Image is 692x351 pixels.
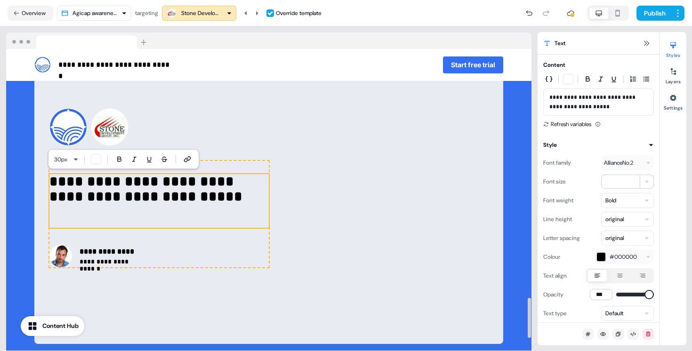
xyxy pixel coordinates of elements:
button: Start free trial [443,56,503,73]
div: Default [605,309,623,318]
button: 30px [50,154,73,165]
div: Font family [543,155,571,170]
div: AllianceNo.2 [604,158,644,168]
div: Font size [543,174,566,189]
div: Letter spacing [543,231,580,246]
span: #000000 [610,252,637,262]
div: Line height [543,212,572,227]
img: Browser topbar [6,32,151,49]
div: Colour [543,249,560,264]
div: original [605,233,624,243]
div: Style [543,140,557,150]
button: #000000 [594,249,654,264]
button: Content Hub [21,316,84,336]
div: Bold [605,196,616,205]
div: Stone Development Group [181,8,219,18]
div: Content [543,60,565,70]
img: Contact avatar [49,245,72,267]
div: original [605,215,624,224]
div: Text type [543,306,567,321]
div: Opacity [543,287,563,302]
button: Publish [636,6,671,21]
div: targeting [135,8,158,18]
button: Stone Development Group [162,6,236,21]
button: Settings [660,90,686,111]
button: Style [543,140,654,150]
div: Override template [276,8,322,18]
div: Agicap awareness [72,8,118,18]
button: Overview [8,6,53,21]
div: Text align [543,268,567,283]
button: Layers [660,64,686,85]
span: Text [555,39,565,48]
div: Start free trial [273,56,503,73]
span: 30 px [54,155,67,164]
button: Styles [660,38,686,58]
button: Refresh variables [543,120,591,129]
button: AllianceNo.2 [601,155,654,170]
div: Content Hub [42,321,79,331]
div: Font weight [543,193,573,208]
